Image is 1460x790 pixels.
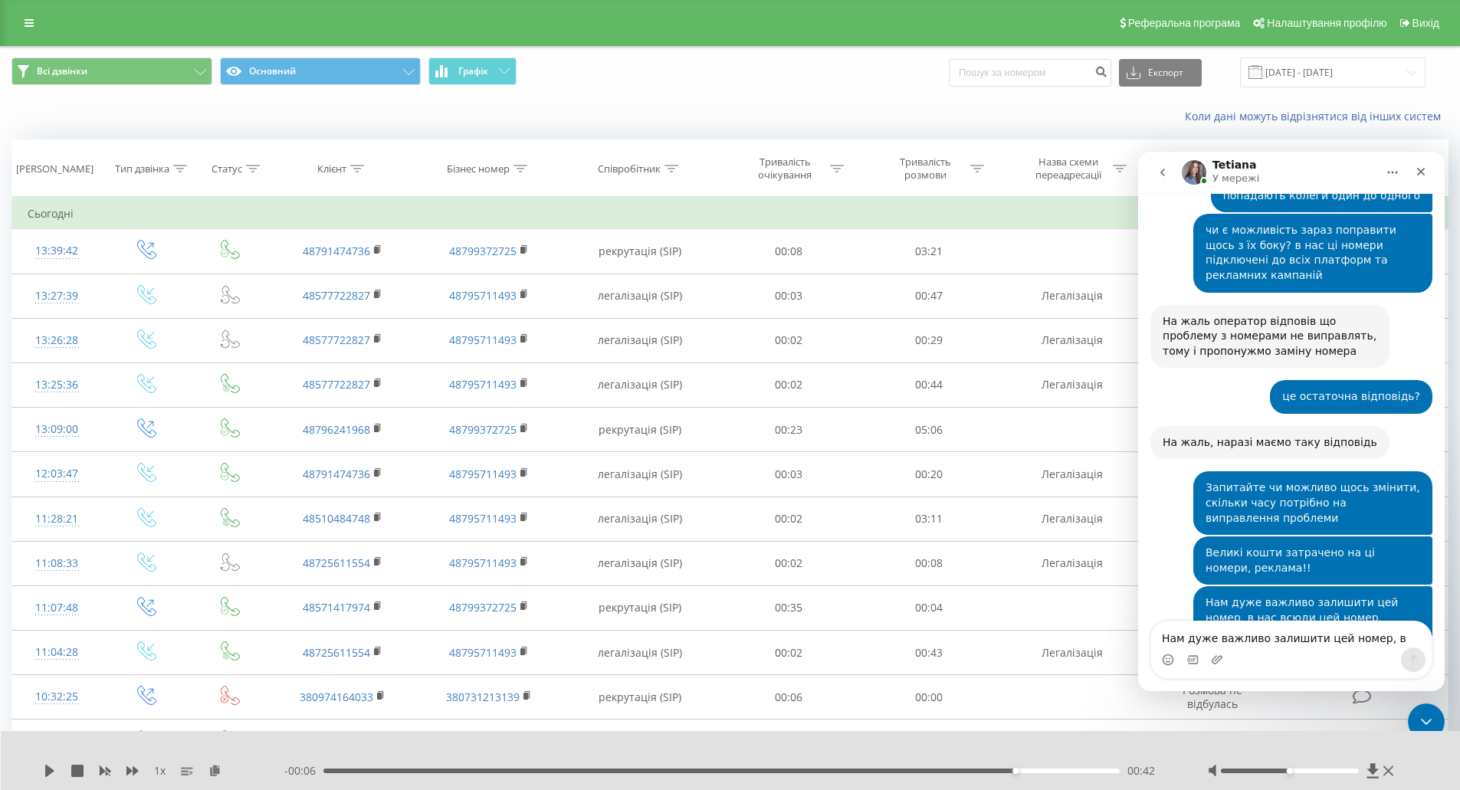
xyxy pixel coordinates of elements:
[859,585,999,630] td: 00:04
[449,288,517,303] a: 48795711493
[303,288,370,303] a: 48577722827
[28,726,87,756] div: 10:31:23
[719,362,859,407] td: 00:02
[28,459,87,489] div: 12:03:47
[884,156,966,182] div: Тривалість розмови
[154,763,166,779] span: 1 x
[458,66,488,77] span: Графік
[73,502,85,514] button: Завантажити вкладений файл
[220,57,421,85] button: Основний
[303,511,370,526] a: 48510484748
[562,318,719,362] td: легалізація (SIP)
[446,690,520,704] a: 380731213139
[859,720,999,764] td: 00:50
[28,638,87,667] div: 11:04:28
[303,244,370,258] a: 48791474736
[859,229,999,274] td: 03:21
[999,274,1144,318] td: Легалізація
[115,162,169,175] div: Тип дзвінка
[719,318,859,362] td: 00:02
[1287,768,1293,774] div: Accessibility label
[562,362,719,407] td: легалізація (SIP)
[263,496,287,520] button: Надіслати повідомлення…
[859,274,999,318] td: 00:47
[449,556,517,570] a: 48795711493
[28,504,87,534] div: 11:28:21
[562,720,719,764] td: легалізація (SIP)
[449,467,517,481] a: 48795711493
[449,377,517,392] a: 48795711493
[1267,17,1386,29] span: Налаштування профілю
[11,57,212,85] button: Всі дзвінки
[303,556,370,570] a: 48725611554
[859,318,999,362] td: 00:29
[303,333,370,347] a: 48577722827
[859,675,999,720] td: 00:00
[303,377,370,392] a: 48577722827
[598,162,661,175] div: Співробітник
[719,675,859,720] td: 00:06
[719,631,859,675] td: 00:02
[949,59,1111,87] input: Пошук за номером
[999,318,1144,362] td: Легалізація
[719,720,859,764] td: 00:03
[28,326,87,356] div: 13:26:28
[999,541,1144,585] td: Легалізація
[719,408,859,452] td: 00:23
[562,631,719,675] td: легалізація (SIP)
[447,162,510,175] div: Бізнес номер
[303,645,370,660] a: 48725611554
[28,370,87,400] div: 13:25:36
[859,497,999,541] td: 03:11
[999,497,1144,541] td: Легалізація
[562,408,719,452] td: рекрутація (SIP)
[449,333,517,347] a: 48795711493
[562,497,719,541] td: легалізація (SIP)
[428,57,517,85] button: Графік
[1412,17,1439,29] span: Вихід
[562,541,719,585] td: легалізація (SIP)
[28,281,87,311] div: 13:27:39
[999,362,1144,407] td: Легалізація
[449,422,517,437] a: 48799372725
[719,585,859,630] td: 00:35
[300,690,373,704] a: 380974164033
[719,541,859,585] td: 00:02
[719,497,859,541] td: 00:02
[719,229,859,274] td: 00:08
[562,675,719,720] td: рекрутація (SIP)
[28,549,87,579] div: 11:08:33
[1183,683,1242,711] span: Розмова не відбулась
[303,467,370,481] a: 48791474736
[859,362,999,407] td: 00:44
[28,415,87,444] div: 13:09:00
[719,452,859,497] td: 00:03
[999,720,1144,764] td: Легалізація
[317,162,346,175] div: Клієнт
[1128,17,1241,29] span: Реферальна програма
[303,422,370,437] a: 48796241968
[562,229,719,274] td: рекрутація (SIP)
[859,631,999,675] td: 00:43
[859,408,999,452] td: 05:06
[449,244,517,258] a: 48799372725
[16,162,94,175] div: [PERSON_NAME]
[1138,152,1445,691] iframe: Intercom live chat
[48,502,61,514] button: вибір GIF-файлів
